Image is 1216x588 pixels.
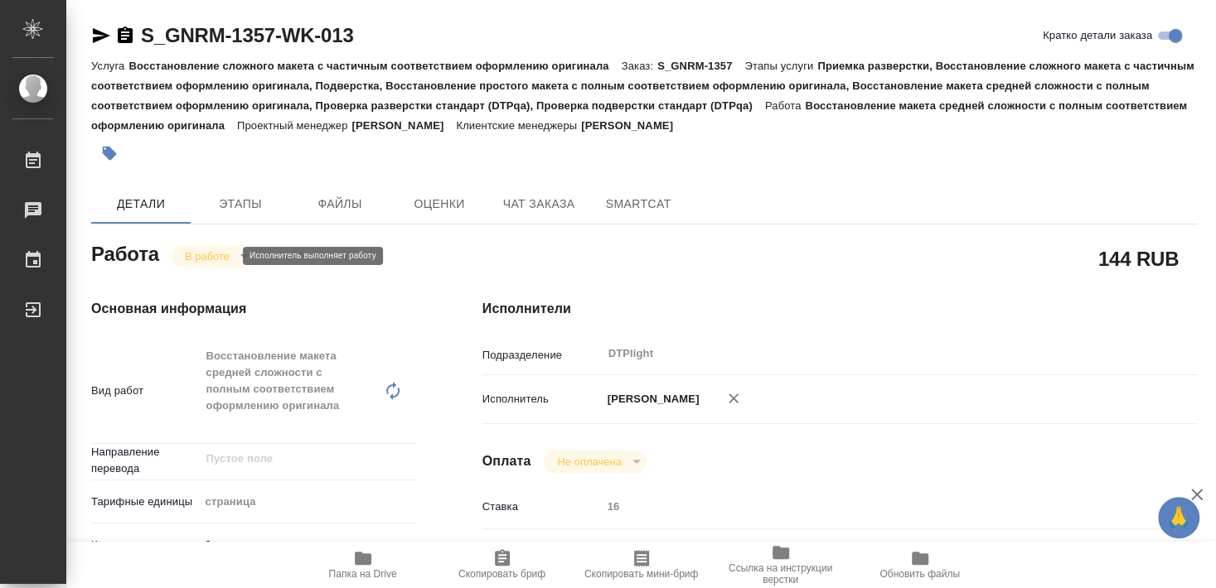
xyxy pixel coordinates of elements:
span: SmartCat [598,194,678,214]
h2: Работа [91,238,159,267]
span: Ссылка на инструкции верстки [721,562,841,586]
div: страница [200,488,416,516]
span: 🙏 [1165,500,1193,535]
h2: 144 RUB [1098,244,1179,272]
p: Проектный менеджер [237,119,351,132]
button: В работе [180,249,235,263]
p: Клиентские менеджеры [456,119,581,132]
p: Этапы услуги [744,60,817,72]
p: Вид работ [91,383,200,399]
button: Скопировать ссылку для ЯМессенджера [91,26,111,46]
button: Удалить исполнителя [715,380,752,417]
span: Скопировать бриф [458,568,545,580]
div: В работе [172,245,254,267]
button: Скопировать бриф [433,542,572,588]
button: Добавить тэг [91,135,128,171]
a: S_GNRM-1357-WK-013 [141,24,353,46]
p: Кол-во единиц [91,537,200,553]
p: [PERSON_NAME] [602,391,700,407]
h4: Оплата [482,451,531,471]
span: Обновить файлы [879,568,960,580]
p: Приемка разверстки, Восстановление сложного макета с частичным соответствием оформлению оригинала... [91,60,1194,112]
p: Исполнитель [482,391,602,407]
span: Этапы [201,194,280,214]
p: Работа [765,99,806,112]
p: Тарифные единицы [91,494,200,510]
h4: Основная информация [91,299,416,319]
h4: Исполнители [482,299,1198,319]
span: Детали [101,194,181,214]
button: Не оплачена [552,455,626,469]
button: Скопировать ссылку [115,26,135,46]
p: Ставка [482,499,602,515]
button: Ссылка на инструкции верстки [711,542,850,588]
button: Папка на Drive [293,542,433,588]
p: Заказ: [622,60,657,72]
p: Услуга [91,60,128,72]
p: Направление перевода [91,444,200,477]
p: S_GNRM-1357 [657,60,744,72]
button: Обновить файлы [850,542,990,588]
div: В работе [544,451,646,473]
div: RUB [602,536,1138,564]
span: Папка на Drive [329,568,397,580]
input: Пустое поле [602,494,1138,518]
span: Файлы [300,194,380,214]
span: Кратко детали заказа [1043,27,1152,44]
p: [PERSON_NAME] [351,119,456,132]
input: Пустое поле [205,449,377,469]
button: 🙏 [1158,497,1199,538]
span: Оценки [400,194,479,214]
input: ✎ Введи что-нибудь [200,533,416,557]
span: Скопировать мини-бриф [584,568,698,580]
p: [PERSON_NAME] [581,119,686,132]
button: Скопировать мини-бриф [572,542,711,588]
span: Чат заказа [499,194,579,214]
p: Восстановление сложного макета с частичным соответствием оформлению оригинала [128,60,621,72]
p: Подразделение [482,347,602,364]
